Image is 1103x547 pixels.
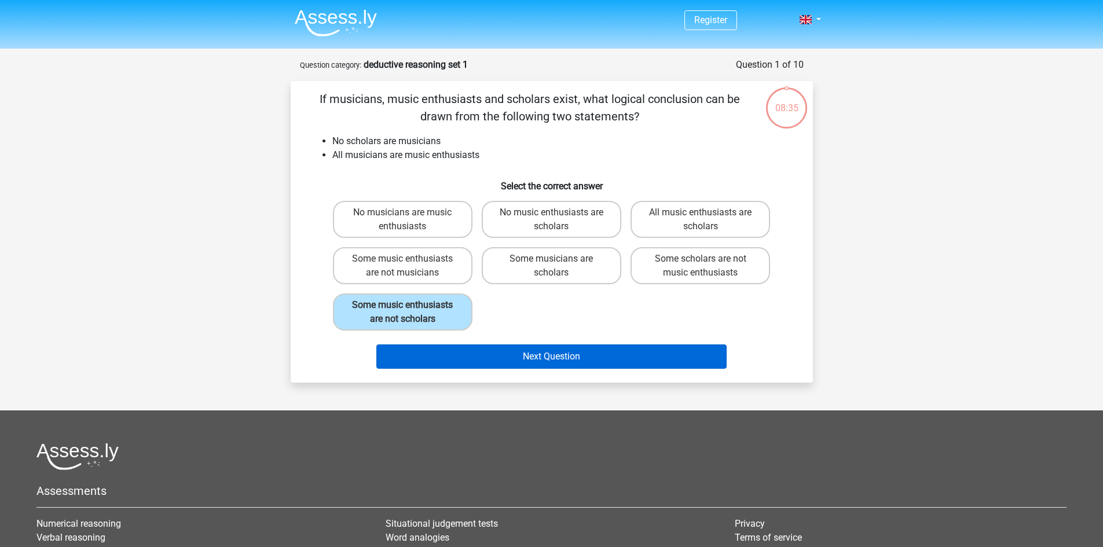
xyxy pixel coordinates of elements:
[332,148,794,162] li: All musicians are music enthusiasts
[332,134,794,148] li: No scholars are musicians
[333,293,472,331] label: Some music enthusiasts are not scholars
[736,58,804,72] div: Question 1 of 10
[765,86,808,115] div: 08:35
[482,201,621,238] label: No music enthusiasts are scholars
[482,247,621,284] label: Some musicians are scholars
[694,14,727,25] a: Register
[333,201,472,238] label: No musicians are music enthusiasts
[36,532,105,543] a: Verbal reasoning
[36,484,1067,498] h5: Assessments
[295,9,377,36] img: Assessly
[631,247,770,284] label: Some scholars are not music enthusiasts
[36,518,121,529] a: Numerical reasoning
[309,171,794,192] h6: Select the correct answer
[631,201,770,238] label: All music enthusiasts are scholars
[364,59,468,70] strong: deductive reasoning set 1
[735,518,765,529] a: Privacy
[309,90,751,125] p: If musicians, music enthusiasts and scholars exist, what logical conclusion can be drawn from the...
[735,532,802,543] a: Terms of service
[376,344,727,369] button: Next Question
[386,532,449,543] a: Word analogies
[333,247,472,284] label: Some music enthusiasts are not musicians
[36,443,119,470] img: Assessly logo
[386,518,498,529] a: Situational judgement tests
[300,61,361,69] small: Question category:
